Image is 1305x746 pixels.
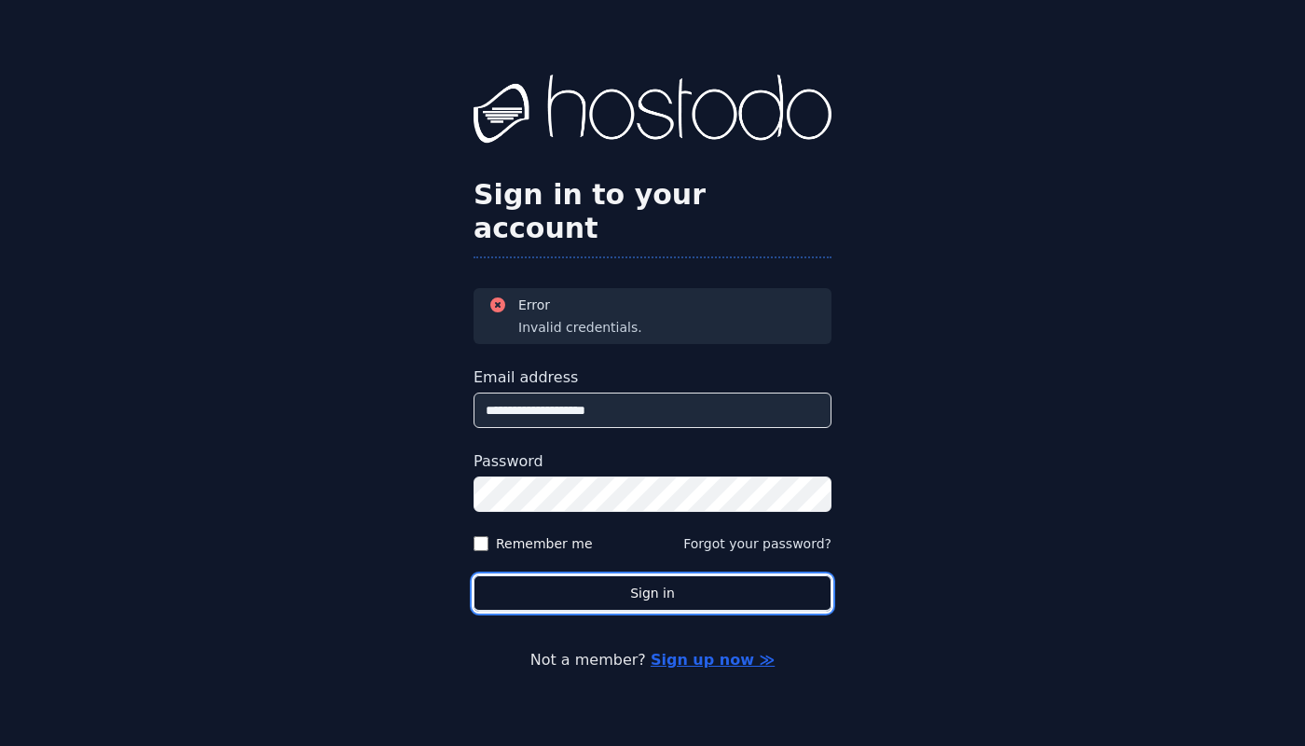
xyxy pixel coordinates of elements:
[474,366,831,389] label: Email address
[474,575,831,612] button: Sign in
[518,318,642,337] div: Invalid credentials.
[474,75,831,149] img: Hostodo
[474,178,831,245] h2: Sign in to your account
[496,534,593,553] label: Remember me
[89,649,1216,671] p: Not a member?
[651,651,775,669] a: Sign up now ≫
[518,296,642,314] h3: Error
[683,534,831,553] button: Forgot your password?
[474,450,831,473] label: Password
